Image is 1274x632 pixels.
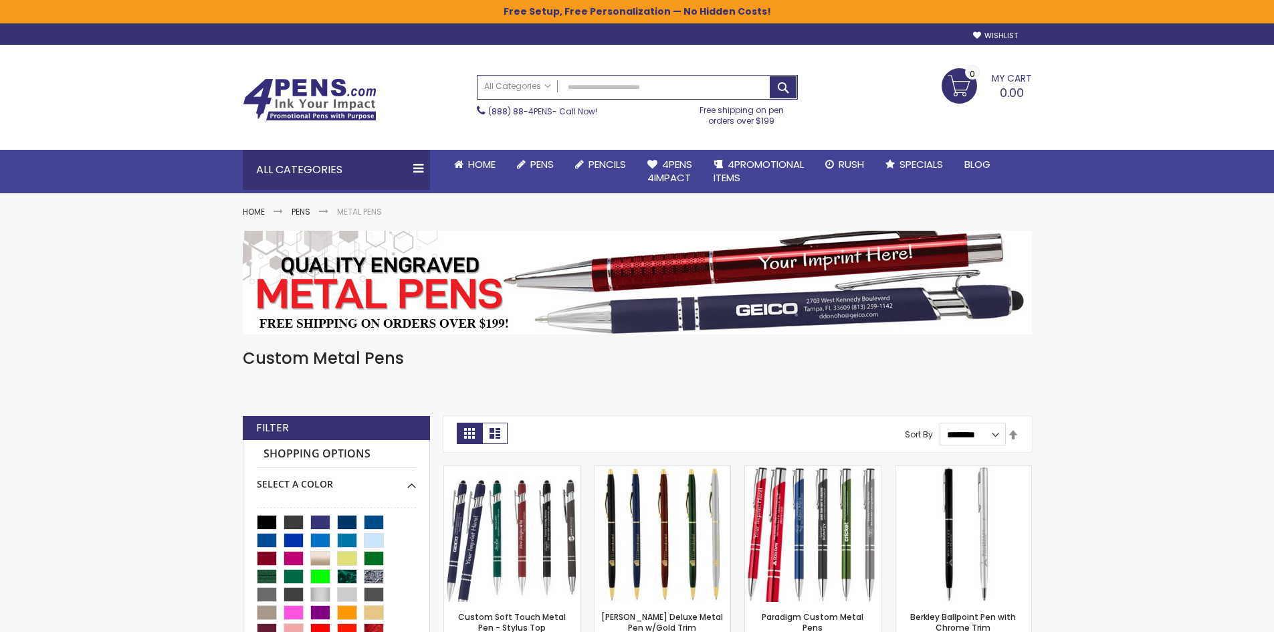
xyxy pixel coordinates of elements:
strong: Filter [256,421,289,435]
strong: Shopping Options [257,440,416,469]
strong: Metal Pens [337,206,382,217]
a: Wishlist [973,31,1018,41]
span: Specials [899,157,943,171]
div: All Categories [243,150,430,190]
a: Cooper Deluxe Metal Pen w/Gold Trim [595,465,730,477]
img: Berkley Ballpoint Pen with Chrome Trim [895,466,1031,602]
span: 0 [970,68,975,80]
span: Home [468,157,496,171]
div: Free shipping on pen orders over $199 [685,100,798,126]
span: 4PROMOTIONAL ITEMS [714,157,804,185]
a: 4PROMOTIONALITEMS [703,150,815,193]
a: Custom Soft Touch Metal Pen - Stylus Top [444,465,580,477]
a: Specials [875,150,954,179]
a: 4Pens4impact [637,150,703,193]
span: Blog [964,157,990,171]
strong: Grid [457,423,482,444]
span: Pens [530,157,554,171]
a: Home [443,150,506,179]
img: Paradigm Plus Custom Metal Pens [745,466,881,602]
span: 4Pens 4impact [647,157,692,185]
a: Home [243,206,265,217]
img: Cooper Deluxe Metal Pen w/Gold Trim [595,466,730,602]
a: Pencils [564,150,637,179]
a: Paradigm Plus Custom Metal Pens [745,465,881,477]
img: Custom Soft Touch Metal Pen - Stylus Top [444,466,580,602]
img: 4Pens Custom Pens and Promotional Products [243,78,377,121]
h1: Custom Metal Pens [243,348,1032,369]
a: Pens [292,206,310,217]
a: Blog [954,150,1001,179]
label: Sort By [905,429,933,440]
span: Pencils [589,157,626,171]
img: Metal Pens [243,231,1032,334]
a: 0.00 0 [942,68,1032,102]
a: Pens [506,150,564,179]
a: Rush [815,150,875,179]
span: - Call Now! [488,106,597,117]
a: Berkley Ballpoint Pen with Chrome Trim [895,465,1031,477]
span: 0.00 [1000,84,1024,101]
div: Select A Color [257,468,416,491]
a: (888) 88-4PENS [488,106,552,117]
span: Rush [839,157,864,171]
a: All Categories [477,76,558,98]
span: All Categories [484,81,551,92]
